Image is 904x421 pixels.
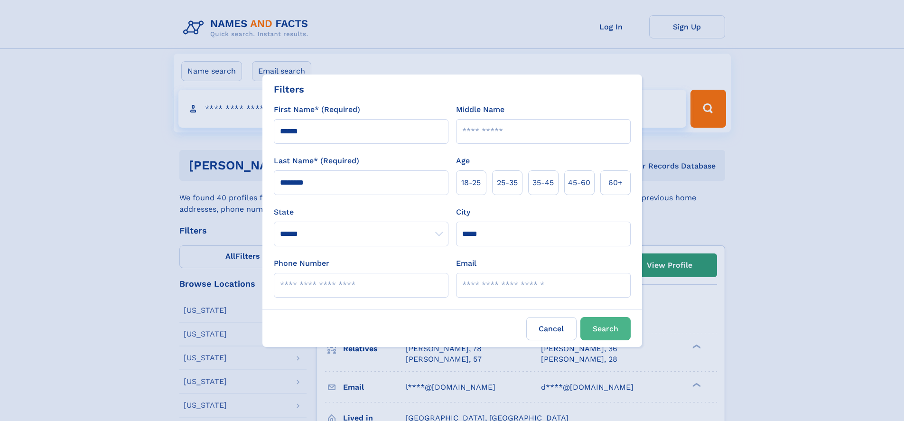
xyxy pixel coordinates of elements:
[274,82,304,96] div: Filters
[532,177,554,188] span: 35‑45
[497,177,518,188] span: 25‑35
[274,258,329,269] label: Phone Number
[274,206,448,218] label: State
[461,177,481,188] span: 18‑25
[580,317,631,340] button: Search
[568,177,590,188] span: 45‑60
[456,104,504,115] label: Middle Name
[274,155,359,167] label: Last Name* (Required)
[456,258,476,269] label: Email
[274,104,360,115] label: First Name* (Required)
[526,317,577,340] label: Cancel
[608,177,623,188] span: 60+
[456,155,470,167] label: Age
[456,206,470,218] label: City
